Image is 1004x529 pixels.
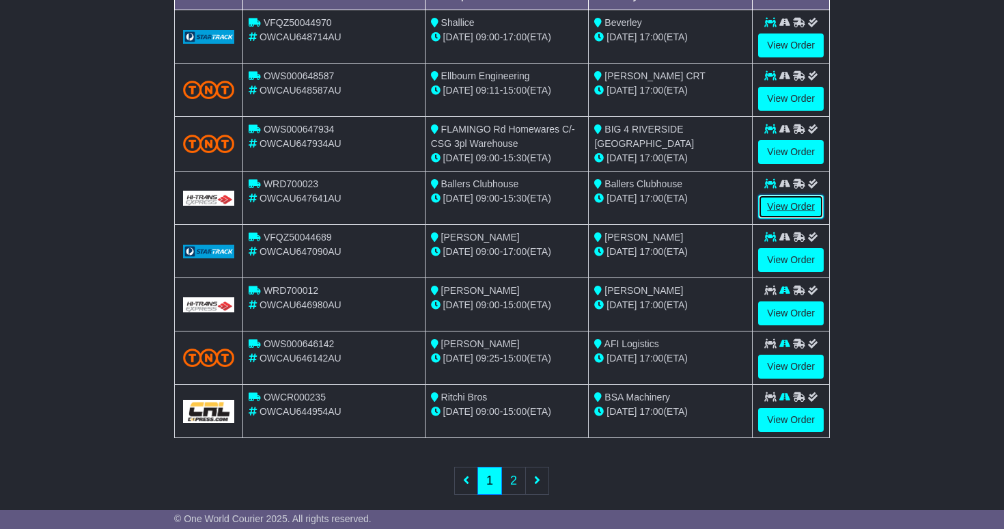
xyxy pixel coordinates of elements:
[443,246,473,257] span: [DATE]
[264,232,332,243] span: VFQZ50044689
[264,124,335,135] span: OWS000647934
[606,31,637,42] span: [DATE]
[476,85,500,96] span: 09:11
[174,513,372,524] span: © One World Courier 2025. All rights reserved.
[431,83,583,98] div: - (ETA)
[443,299,473,310] span: [DATE]
[503,353,527,364] span: 15:00
[503,85,527,96] span: 15:00
[260,246,341,257] span: OWCAU647090AU
[503,193,527,204] span: 15:30
[639,152,663,163] span: 17:00
[503,299,527,310] span: 15:00
[604,70,706,81] span: [PERSON_NAME] CRT
[441,232,520,243] span: [PERSON_NAME]
[604,338,659,349] span: AFI Logistics
[758,301,824,325] a: View Order
[604,17,641,28] span: Beverley
[260,193,341,204] span: OWCAU647641AU
[758,33,824,57] a: View Order
[639,85,663,96] span: 17:00
[639,246,663,257] span: 17:00
[441,392,488,403] span: Ritchi Bros
[431,245,583,259] div: - (ETA)
[441,338,520,349] span: [PERSON_NAME]
[476,406,500,417] span: 09:00
[183,349,234,367] img: TNT_Domestic.png
[604,232,683,243] span: [PERSON_NAME]
[594,298,747,312] div: (ETA)
[183,81,234,99] img: TNT_Domestic.png
[431,124,575,149] span: FLAMINGO Rd Homewares C/- CSG 3pl Warehouse
[431,151,583,165] div: - (ETA)
[606,246,637,257] span: [DATE]
[443,152,473,163] span: [DATE]
[604,178,682,189] span: Ballers Clubhouse
[501,467,526,495] a: 2
[183,245,234,258] img: GetCarrierServiceLogo
[264,392,326,403] span: OWCR000235
[441,17,475,28] span: Shallice
[431,298,583,312] div: - (ETA)
[264,70,335,81] span: OWS000648587
[606,406,637,417] span: [DATE]
[477,467,502,495] a: 1
[431,191,583,206] div: - (ETA)
[604,392,670,403] span: BSA Machinery
[260,299,341,310] span: OWCAU646980AU
[476,31,500,42] span: 09:00
[594,351,747,366] div: (ETA)
[758,87,824,111] a: View Order
[503,246,527,257] span: 17:00
[443,85,473,96] span: [DATE]
[441,285,520,296] span: [PERSON_NAME]
[758,408,824,432] a: View Order
[264,338,335,349] span: OWS000646142
[606,85,637,96] span: [DATE]
[606,299,637,310] span: [DATE]
[476,299,500,310] span: 09:00
[431,30,583,44] div: - (ETA)
[431,351,583,366] div: - (ETA)
[606,152,637,163] span: [DATE]
[476,152,500,163] span: 09:00
[260,31,341,42] span: OWCAU648714AU
[503,152,527,163] span: 15:30
[183,400,234,423] img: GetCarrierServiceLogo
[639,406,663,417] span: 17:00
[594,405,747,419] div: (ETA)
[604,285,683,296] span: [PERSON_NAME]
[264,17,332,28] span: VFQZ50044970
[758,195,824,219] a: View Order
[260,85,341,96] span: OWCAU648587AU
[443,406,473,417] span: [DATE]
[639,353,663,364] span: 17:00
[476,193,500,204] span: 09:00
[476,246,500,257] span: 09:00
[443,193,473,204] span: [DATE]
[443,353,473,364] span: [DATE]
[758,355,824,379] a: View Order
[758,248,824,272] a: View Order
[594,151,747,165] div: (ETA)
[594,83,747,98] div: (ETA)
[594,124,694,149] span: BIG 4 RIVERSIDE [GEOGRAPHIC_DATA]
[594,245,747,259] div: (ETA)
[183,135,234,153] img: TNT_Domestic.png
[443,31,473,42] span: [DATE]
[183,297,234,312] img: GetCarrierServiceLogo
[594,191,747,206] div: (ETA)
[264,285,318,296] span: WRD700012
[260,406,341,417] span: OWCAU644954AU
[606,353,637,364] span: [DATE]
[476,353,500,364] span: 09:25
[503,406,527,417] span: 15:00
[431,405,583,419] div: - (ETA)
[264,178,318,189] span: WRD700023
[594,30,747,44] div: (ETA)
[441,70,530,81] span: Ellbourn Engineering
[183,191,234,206] img: GetCarrierServiceLogo
[503,31,527,42] span: 17:00
[260,353,341,364] span: OWCAU646142AU
[639,193,663,204] span: 17:00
